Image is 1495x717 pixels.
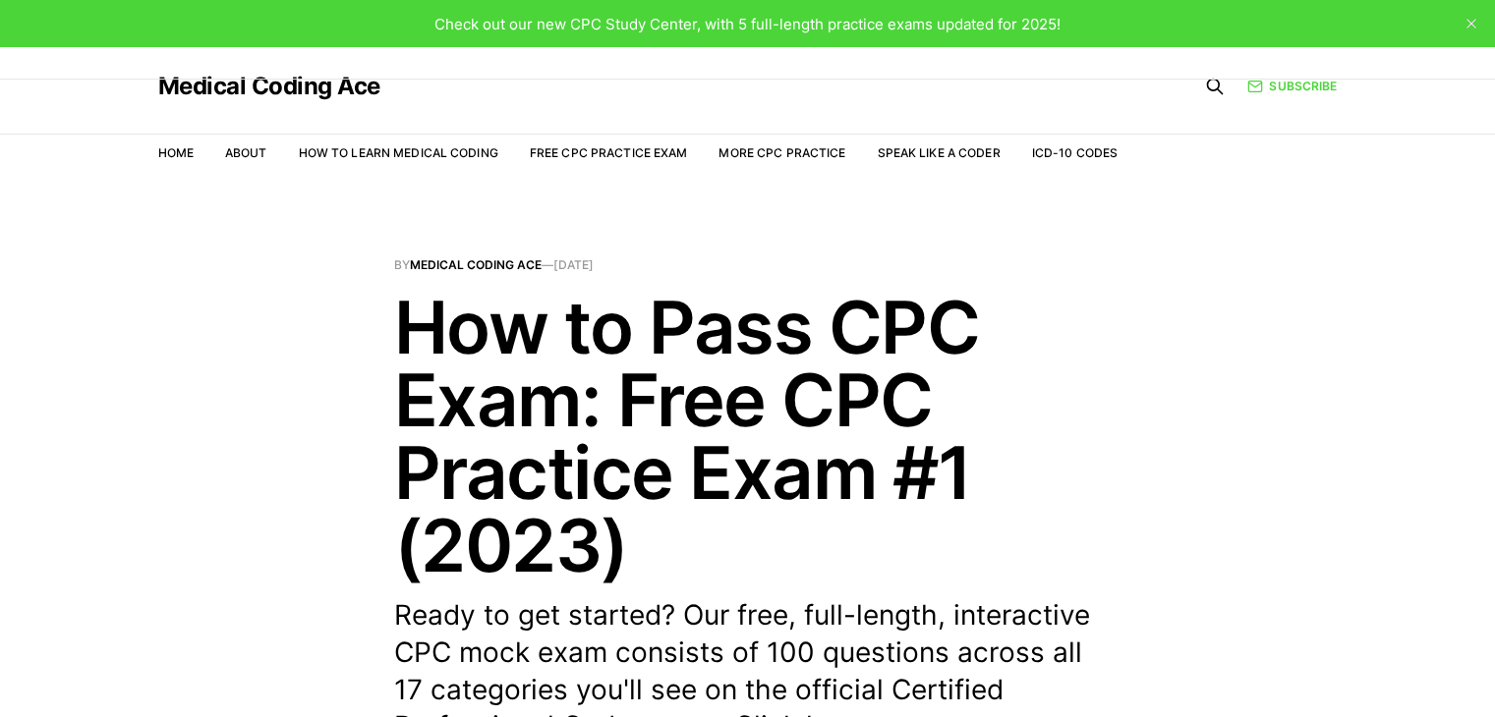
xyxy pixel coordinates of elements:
[1175,621,1495,717] iframe: portal-trigger
[1247,77,1337,95] a: Subscribe
[394,259,1102,271] span: By —
[299,145,498,160] a: How to Learn Medical Coding
[394,291,1102,581] h1: How to Pass CPC Exam: Free CPC Practice Exam #1 (2023)
[410,257,542,272] a: Medical Coding Ace
[878,145,1001,160] a: Speak Like a Coder
[158,145,194,160] a: Home
[1032,145,1118,160] a: ICD-10 Codes
[530,145,688,160] a: Free CPC Practice Exam
[225,145,267,160] a: About
[1456,8,1487,39] button: close
[158,75,380,98] a: Medical Coding Ace
[719,145,845,160] a: More CPC Practice
[553,257,594,272] time: [DATE]
[434,15,1061,33] span: Check out our new CPC Study Center, with 5 full-length practice exams updated for 2025!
